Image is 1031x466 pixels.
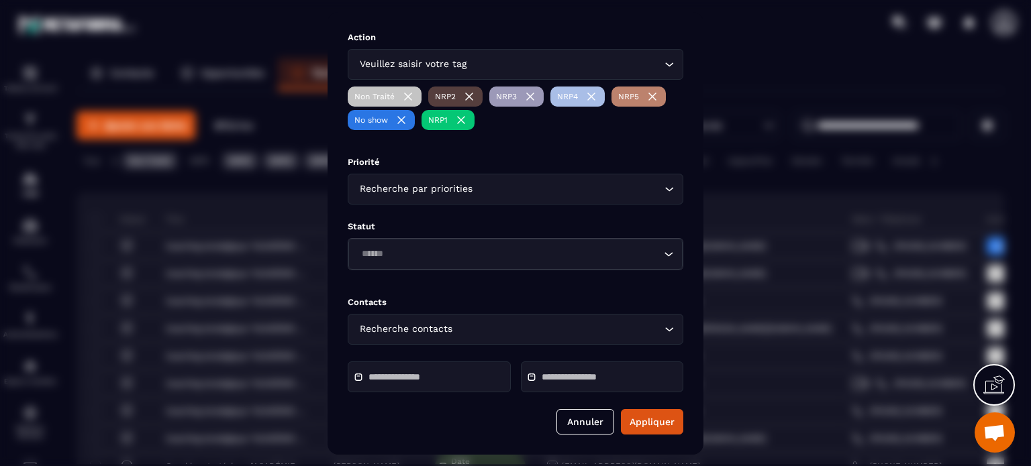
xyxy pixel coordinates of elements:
span: Recherche par priorities [356,182,475,196]
p: NRP5 [618,92,639,101]
img: loading [395,113,408,127]
p: Contacts [348,297,683,307]
img: loading [454,113,468,127]
input: Search for option [469,57,661,72]
button: Annuler [556,409,614,434]
p: NRP3 [496,92,517,101]
img: loading [401,90,415,103]
img: loading [646,90,659,103]
div: Search for option [348,314,683,345]
span: Veuillez saisir votre tag [356,57,469,72]
p: Action [348,32,683,42]
input: Search for option [455,322,661,337]
p: NRP1 [428,115,448,125]
p: Priorité [348,157,683,167]
p: NRP4 [557,92,578,101]
div: Search for option [348,239,683,270]
div: Search for option [348,49,683,80]
img: loading [524,90,537,103]
p: Non Traité [354,92,395,101]
div: Ouvrir le chat [975,412,1015,453]
input: Search for option [357,247,660,261]
img: loading [462,90,476,103]
button: Appliquer [621,409,683,434]
p: NRP2 [435,92,456,101]
p: Statut [348,221,683,231]
div: Search for option [348,174,683,205]
img: loading [585,90,598,103]
span: Recherche contacts [356,322,455,337]
input: Search for option [475,182,661,196]
p: No show [354,115,388,125]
